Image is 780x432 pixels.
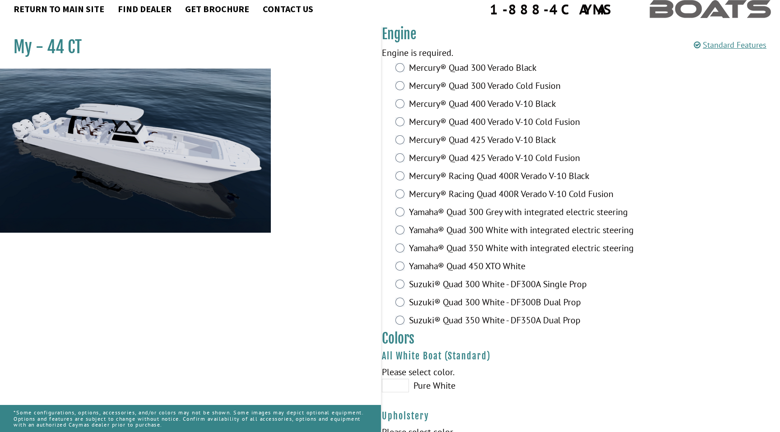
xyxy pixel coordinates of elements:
div: 1-888-4CAYMAS [490,2,613,16]
label: Suzuki® Quad 350 White - DF350A Dual Prop [409,315,637,328]
h3: Colors [382,330,780,347]
label: Yamaha® Quad 300 Grey with integrated electric steering [409,207,637,220]
label: Yamaha® Quad 450 XTO White [409,261,637,274]
label: Mercury® Quad 300 Verado Black [409,62,637,75]
label: Mercury® Racing Quad 400R Verado V-10 Black [409,170,637,184]
h4: All White Boat (Standard) [382,350,780,362]
label: Mercury® Racing Quad 400R Verado V-10 Cold Fusion [409,188,637,202]
p: *Some configurations, options, accessories, and/or colors may not be shown. Some images may depic... [14,405,367,432]
label: Mercury® Quad 400 Verado V-10 Black [409,98,637,111]
a: Get Brochure [181,3,254,15]
label: Suzuki® Quad 300 White - DF300B Dual Prop [409,297,637,310]
h1: My - 44 CT [14,37,358,57]
a: Find Dealer [113,3,176,15]
label: Pure White [382,379,572,392]
label: Mercury® Quad 425 Verado V-10 Cold Fusion [409,152,637,165]
label: Mercury® Quad 400 Verado V-10 Cold Fusion [409,116,637,129]
label: Mercury® Quad 425 Verado V-10 Black [409,134,637,147]
a: Return to main site [9,3,109,15]
label: Yamaha® Quad 350 White with integrated electric steering [409,243,637,256]
div: Engine is required. [382,46,780,60]
label: Yamaha® Quad 300 White with integrated electric steering [409,225,637,238]
h3: Engine [382,26,780,42]
h4: Upholstery [382,410,780,422]
label: Suzuki® Quad 300 White - DF300A Single Prop [409,279,637,292]
label: Mercury® Quad 300 Verado Cold Fusion [409,80,637,93]
a: Contact Us [258,3,318,15]
div: Please select color. [382,365,780,379]
a: Standard Features [694,40,766,50]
